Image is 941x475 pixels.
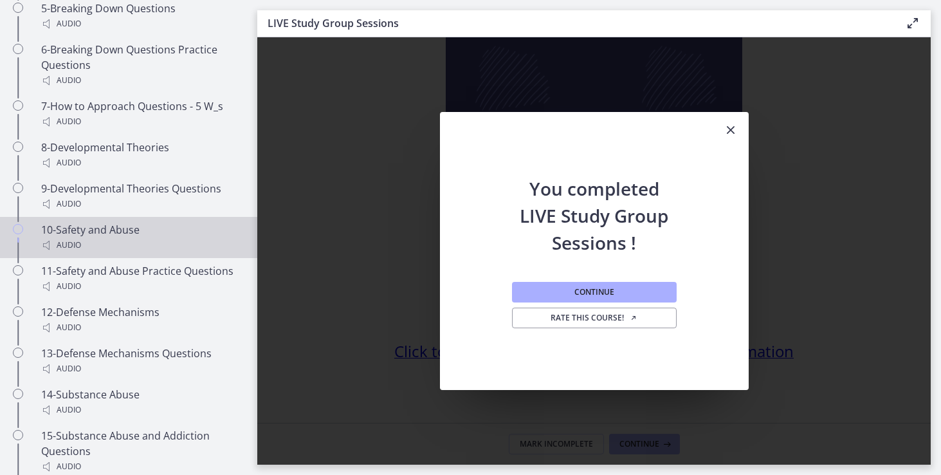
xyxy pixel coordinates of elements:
div: Audio [41,361,242,377]
div: 13-Defense Mechanisms Questions [41,346,242,377]
div: 7-How to Approach Questions - 5 W_s [41,98,242,129]
div: Audio [41,237,242,253]
div: Audio [41,196,242,212]
div: Audio [41,73,242,88]
div: 5-Breaking Down Questions [41,1,242,32]
button: Continue [512,282,677,303]
div: Audio [41,402,242,418]
div: 14-Substance Abuse [41,387,242,418]
div: Audio [41,320,242,335]
div: 6-Breaking Down Questions Practice Questions [41,42,242,88]
div: Audio [41,279,242,294]
div: Audio [41,155,242,171]
div: Audio [41,459,242,474]
i: Opens in a new window [630,314,637,322]
button: Close [713,112,749,149]
div: 10-Safety and Abuse [41,222,242,253]
span: Continue [574,287,614,297]
h2: You completed LIVE Study Group Sessions ! [509,149,679,256]
div: Audio [41,16,242,32]
div: 9-Developmental Theories Questions [41,181,242,212]
h3: LIVE Study Group Sessions [268,15,884,31]
div: 15-Substance Abuse and Addiction Questions [41,428,242,474]
div: 11-Safety and Abuse Practice Questions [41,263,242,294]
div: 12-Defense Mechanisms [41,304,242,335]
div: 8-Developmental Theories [41,140,242,171]
span: Rate this course! [551,313,637,323]
div: Audio [41,114,242,129]
a: Rate this course! Opens in a new window [512,308,677,328]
